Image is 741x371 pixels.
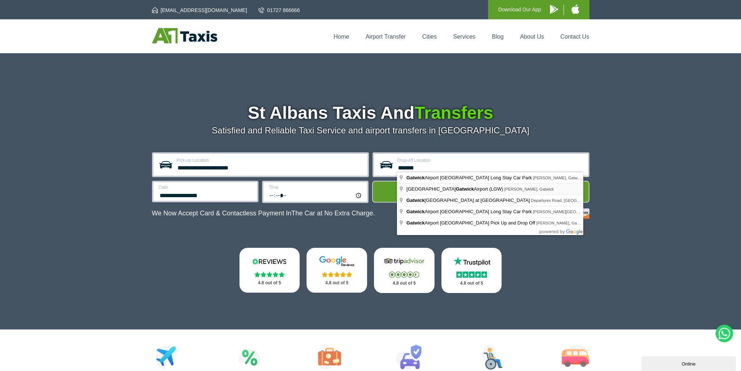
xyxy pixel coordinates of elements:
[254,272,285,277] img: Stars
[406,209,425,214] span: Gatwick
[247,256,291,267] img: Reviews.io
[520,34,544,40] a: About Us
[533,210,695,214] span: [PERSON_NAME][GEOGRAPHIC_DATA], [GEOGRAPHIC_DATA], [GEOGRAPHIC_DATA]
[562,345,589,370] img: Minibus
[450,256,494,267] img: Trustpilot
[152,125,589,136] p: Satisfied and Reliable Taxi Service and airport transfers in [GEOGRAPHIC_DATA]
[550,5,558,14] img: A1 Taxis Android App
[372,181,589,203] button: Get Quote
[177,158,363,163] label: Pick-up Location
[504,187,554,191] span: [PERSON_NAME], Gatwick
[406,209,533,214] span: Airport [GEOGRAPHIC_DATA] Long Stay Car Park
[397,158,584,163] label: Drop-off Location
[382,279,426,288] p: 4.8 out of 5
[406,175,425,180] span: Gatwick
[406,186,504,192] span: [GEOGRAPHIC_DATA] Airport (LGW)
[159,185,253,190] label: Date
[334,34,349,40] a: Home
[322,272,352,277] img: Stars
[456,272,487,278] img: Stars
[572,4,579,14] img: A1 Taxis iPhone App
[406,220,536,226] span: Airport [GEOGRAPHIC_DATA] Pick Up and Drop Off
[374,248,434,293] a: Tripadvisor Stars 4.8 out of 5
[389,272,419,278] img: Stars
[406,220,425,226] span: Gatwick
[533,176,582,180] span: [PERSON_NAME], Gatwick
[258,7,300,14] a: 01727 866666
[406,175,533,180] span: Airport [GEOGRAPHIC_DATA] Long Stay Car Park
[456,186,474,192] span: Gatwick
[498,5,541,14] p: Download Our App
[238,345,261,370] img: Attractions
[315,256,359,267] img: Google
[318,345,341,370] img: Tours
[269,185,363,190] label: Time
[315,278,359,288] p: 4.8 out of 5
[152,28,217,43] img: A1 Taxis St Albans LTD
[449,279,494,288] p: 4.8 out of 5
[156,345,178,370] img: Airport Transfers
[641,355,737,371] iframe: chat widget
[366,34,406,40] a: Airport Transfer
[395,345,421,370] img: Car Rental
[291,210,375,217] span: The Car at No Extra Charge.
[422,34,437,40] a: Cities
[247,278,292,288] p: 4.8 out of 5
[152,7,247,14] a: [EMAIL_ADDRESS][DOMAIN_NAME]
[531,198,650,203] span: Departures Road, [GEOGRAPHIC_DATA], [GEOGRAPHIC_DATA]
[406,198,425,203] span: Gatwick
[492,34,503,40] a: Blog
[441,248,502,293] a: Trustpilot Stars 4.8 out of 5
[406,198,531,203] span: [GEOGRAPHIC_DATA] at [GEOGRAPHIC_DATA]
[382,256,426,267] img: Tripadvisor
[536,221,586,225] span: [PERSON_NAME], Gatwick
[307,248,367,293] a: Google Stars 4.8 out of 5
[482,345,505,370] img: Wheelchair
[152,210,375,217] p: We Now Accept Card & Contactless Payment In
[453,34,475,40] a: Services
[414,103,493,122] span: Transfers
[560,34,589,40] a: Contact Us
[239,248,300,293] a: Reviews.io Stars 4.8 out of 5
[152,104,589,122] h1: St Albans Taxis And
